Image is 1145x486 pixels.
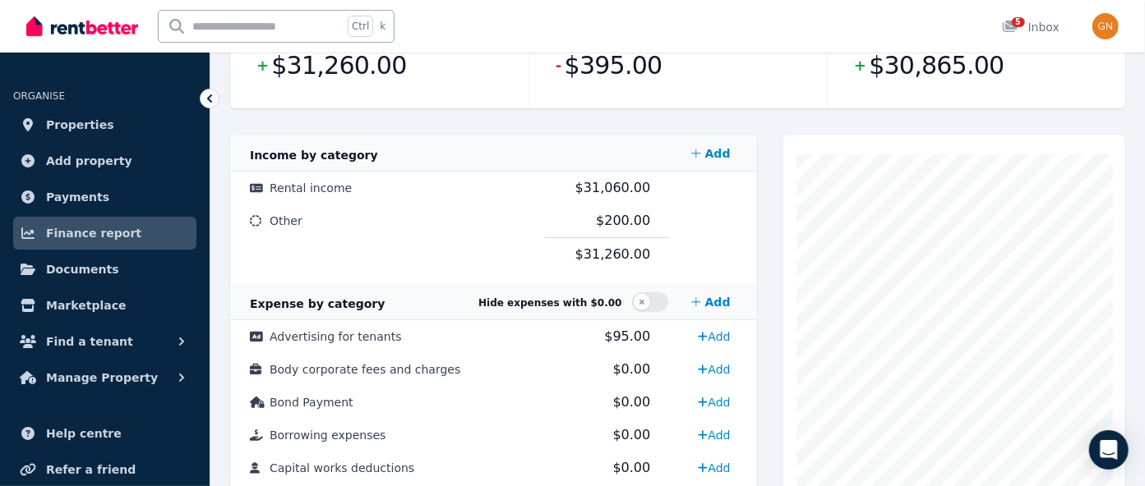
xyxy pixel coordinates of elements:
span: Capital works deductions [270,461,414,475]
span: Hide expenses with $0.00 [478,297,621,309]
a: Add property [13,144,196,177]
div: Inbox [1002,19,1060,35]
span: - [556,54,561,77]
a: Documents [13,253,196,286]
a: Properties [13,108,196,141]
a: Add [691,389,736,415]
span: $31,260.00 [575,246,651,262]
span: 5 [1012,17,1025,27]
span: $395.00 [565,49,663,82]
span: Ctrl [348,16,373,37]
span: Finance report [46,223,141,243]
span: Marketplace [46,296,126,315]
span: Help centre [46,424,122,443]
a: Add [691,356,736,383]
img: RentBetter [26,14,138,39]
span: Income by category [250,149,378,162]
span: $0.00 [613,361,651,377]
img: grace newhaven [1092,13,1119,39]
span: Add property [46,151,132,171]
a: Add [685,137,737,170]
span: $0.00 [613,460,651,475]
span: $95.00 [604,328,650,344]
span: + [256,54,268,77]
span: $0.00 [613,394,651,410]
span: $31,060.00 [575,180,651,195]
span: Manage Property [46,368,158,387]
span: Properties [46,115,114,135]
span: ORGANISE [13,90,65,102]
span: Expense by category [250,297,385,310]
a: Marketplace [13,289,196,322]
span: + [854,54,866,77]
span: Borrowing expenses [270,429,386,442]
a: Add [691,422,736,448]
a: Add [685,286,737,319]
span: Advertising for tenants [270,330,402,343]
a: Refer a friend [13,453,196,486]
span: Payments [46,187,109,207]
span: k [380,20,386,33]
a: Help centre [13,417,196,450]
span: $0.00 [613,427,651,442]
button: Find a tenant [13,325,196,358]
span: Bond Payment [270,396,353,409]
div: Open Intercom Messenger [1089,430,1129,470]
span: $31,260.00 [271,49,406,82]
span: Body corporate fees and charges [270,363,460,376]
span: Documents [46,259,119,279]
a: Finance report [13,217,196,250]
a: Add [691,455,736,481]
span: $200.00 [596,213,650,228]
button: Manage Property [13,361,196,394]
span: Refer a friend [46,460,136,479]
a: Payments [13,181,196,213]
span: $30,865.00 [869,49,1004,82]
span: Find a tenant [46,332,133,351]
span: Other [270,214,302,227]
span: Rental income [270,181,352,195]
a: Add [691,323,736,350]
